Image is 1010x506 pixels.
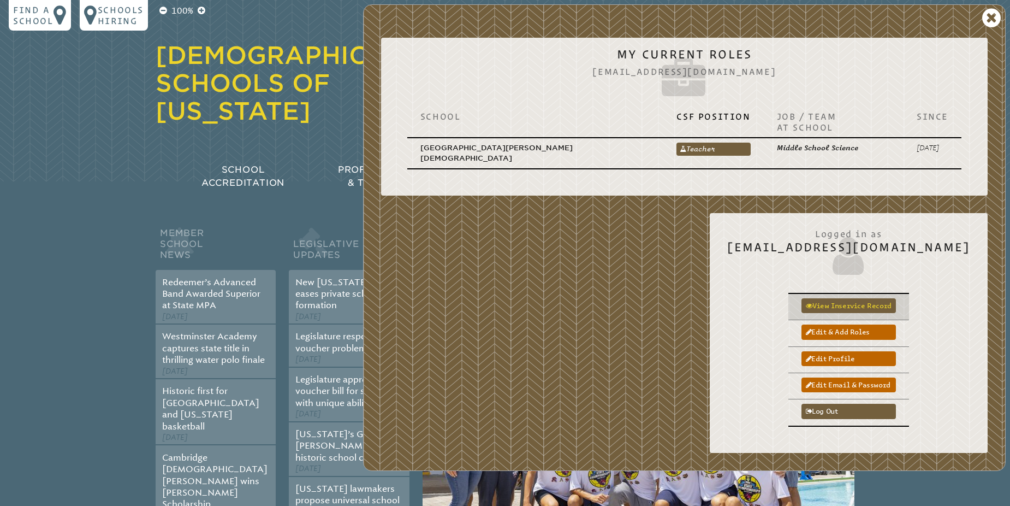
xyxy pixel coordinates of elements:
[420,143,651,164] p: [GEOGRAPHIC_DATA][PERSON_NAME][DEMOGRAPHIC_DATA]
[156,225,276,270] h2: Member School News
[727,223,970,278] h2: [EMAIL_ADDRESS][DOMAIN_NAME]
[162,367,188,376] span: [DATE]
[295,429,401,463] a: [US_STATE]’s Governor [PERSON_NAME] signs historic school choice bill
[801,404,896,419] a: Log out
[801,378,896,392] a: Edit email & password
[156,41,465,125] a: [DEMOGRAPHIC_DATA] Schools of [US_STATE]
[162,277,260,311] a: Redeemer’s Advanced Band Awarded Superior at State MPA
[801,298,896,313] a: View inservice record
[169,4,195,17] p: 100%
[295,374,397,408] a: Legislature approves voucher bill for students with unique abilities
[289,225,409,270] h2: Legislative Updates
[801,351,896,366] a: Edit profile
[777,143,890,153] p: Middle School Science
[727,223,970,240] span: Logged in as
[98,4,144,26] p: Schools Hiring
[399,48,970,102] h2: My Current Roles
[13,4,54,26] p: Find a school
[676,143,750,156] a: Teacher
[295,355,321,364] span: [DATE]
[777,111,890,133] p: Job / Team at School
[917,143,948,153] p: [DATE]
[801,325,896,339] a: Edit & add roles
[295,312,321,321] span: [DATE]
[295,277,385,311] a: New [US_STATE] law eases private school formation
[676,111,750,122] p: CSF Position
[917,111,948,122] p: Since
[338,164,497,188] span: Professional Development & Teacher Certification
[295,464,321,473] span: [DATE]
[295,409,321,419] span: [DATE]
[201,164,284,188] span: School Accreditation
[162,433,188,442] span: [DATE]
[295,331,393,353] a: Legislature responds to voucher problems
[162,386,259,431] a: Historic first for [GEOGRAPHIC_DATA] and [US_STATE] basketball
[162,331,265,365] a: Westminster Academy captures state title in thrilling water polo finale
[162,312,188,321] span: [DATE]
[420,111,651,122] p: School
